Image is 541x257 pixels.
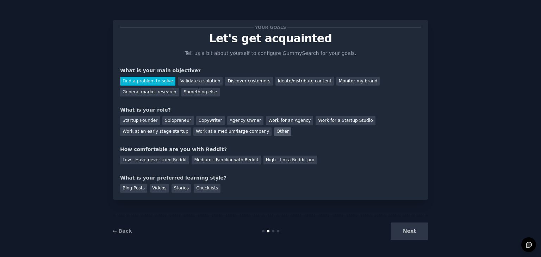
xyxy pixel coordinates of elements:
div: Find a problem to solve [120,77,175,86]
a: ← Back [113,228,132,234]
div: Checklists [194,184,220,193]
div: What is your role? [120,106,421,114]
div: Medium - Familiar with Reddit [192,156,261,164]
div: Copywriter [196,116,225,125]
div: How comfortable are you with Reddit? [120,146,421,153]
div: Solopreneur [162,116,193,125]
div: What is your preferred learning style? [120,174,421,182]
div: Ideate/distribute content [275,77,334,86]
div: What is your main objective? [120,67,421,74]
p: Let's get acquainted [120,32,421,45]
div: Low - Have never tried Reddit [120,156,189,164]
div: Blog Posts [120,184,147,193]
div: Startup Founder [120,116,160,125]
div: General market research [120,88,179,97]
div: Videos [150,184,169,193]
div: Work for a Startup Studio [316,116,375,125]
span: Your goals [254,24,287,31]
div: Work at an early stage startup [120,127,191,136]
div: Monitor my brand [336,77,380,86]
div: Work at a medium/large company [193,127,272,136]
div: Work for an Agency [266,116,313,125]
div: Discover customers [225,77,273,86]
p: Tell us a bit about yourself to configure GummySearch for your goals. [182,50,359,57]
div: Other [274,127,291,136]
div: Stories [172,184,191,193]
div: Validate a solution [178,77,223,86]
div: Agency Owner [227,116,263,125]
div: High - I'm a Reddit pro [263,156,317,164]
div: Something else [181,88,220,97]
